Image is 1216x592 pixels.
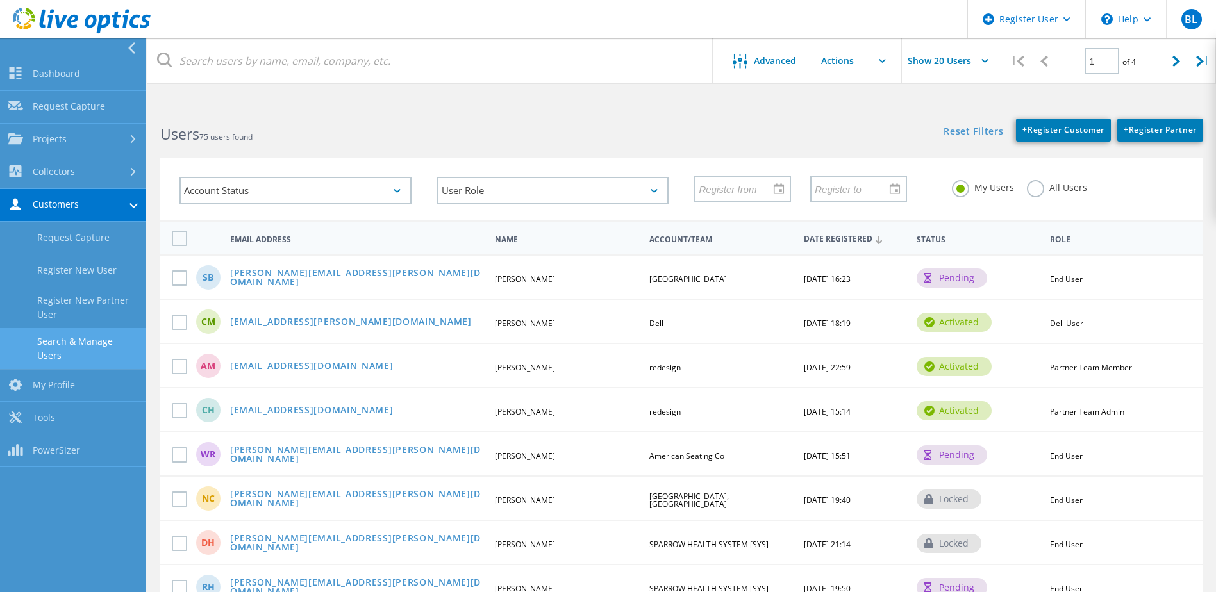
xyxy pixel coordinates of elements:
[812,176,897,201] input: Register to
[917,401,992,420] div: activated
[649,491,729,509] span: [GEOGRAPHIC_DATA], [GEOGRAPHIC_DATA]
[1050,274,1083,284] span: End User
[230,445,484,465] a: [PERSON_NAME][EMAIL_ADDRESS][PERSON_NAME][DOMAIN_NAME]
[1050,539,1083,550] span: End User
[917,268,987,288] div: pending
[202,406,215,415] span: CH
[804,495,851,506] span: [DATE] 19:40
[495,274,555,284] span: [PERSON_NAME]
[147,38,713,83] input: Search users by name, email, company, etc.
[754,56,796,65] span: Advanced
[1050,406,1124,417] span: Partner Team Admin
[1124,124,1129,135] b: +
[649,236,793,243] span: Account/Team
[649,318,663,329] span: Dell
[804,274,851,284] span: [DATE] 16:23
[495,539,555,550] span: [PERSON_NAME]
[1190,38,1216,84] div: |
[649,539,769,550] span: SPARROW HEALTH SYSTEM [SYS]
[917,236,1040,243] span: Status
[1122,56,1136,67] span: of 4
[917,489,981,509] div: locked
[230,406,394,416] a: [EMAIL_ADDRESS][DOMAIN_NAME]
[952,180,1014,192] label: My Users
[804,450,851,461] span: [DATE] 15:51
[495,495,555,506] span: [PERSON_NAME]
[1101,13,1113,25] svg: \n
[944,127,1003,138] a: Reset Filters
[201,538,215,547] span: DH
[230,489,484,509] a: [PERSON_NAME][EMAIL_ADDRESS][PERSON_NAME][DOMAIN_NAME]
[230,534,484,554] a: [PERSON_NAME][EMAIL_ADDRESS][PERSON_NAME][DOMAIN_NAME]
[1004,38,1031,84] div: |
[917,534,981,553] div: locked
[495,236,638,243] span: Name
[1050,318,1083,329] span: Dell User
[1050,362,1132,373] span: Partner Team Member
[199,131,253,142] span: 75 users found
[495,318,555,329] span: [PERSON_NAME]
[495,450,555,461] span: [PERSON_NAME]
[1027,180,1087,192] label: All Users
[1050,450,1083,461] span: End User
[804,539,851,550] span: [DATE] 21:14
[1050,236,1183,243] span: Role
[649,450,724,461] span: American Seating Co
[649,362,681,373] span: redesign
[230,317,472,328] a: [EMAIL_ADDRESS][PERSON_NAME][DOMAIN_NAME]
[1016,119,1111,142] a: +Register Customer
[917,357,992,376] div: activated
[437,177,669,204] div: User Role
[649,274,727,284] span: [GEOGRAPHIC_DATA]
[201,361,215,370] span: AM
[1117,119,1203,142] a: +Register Partner
[1124,124,1197,135] span: Register Partner
[13,27,151,36] a: Live Optics Dashboard
[230,268,484,288] a: [PERSON_NAME][EMAIL_ADDRESS][PERSON_NAME][DOMAIN_NAME]
[202,494,215,503] span: NC
[495,406,555,417] span: [PERSON_NAME]
[1022,124,1028,135] b: +
[230,236,484,243] span: Email Address
[804,235,906,243] span: Date Registered
[917,445,987,465] div: pending
[1050,495,1083,506] span: End User
[160,124,199,144] b: Users
[201,317,215,326] span: CM
[230,361,394,372] a: [EMAIL_ADDRESS][DOMAIN_NAME]
[649,406,681,417] span: redesign
[202,582,215,591] span: RH
[804,362,851,373] span: [DATE] 22:59
[804,318,851,329] span: [DATE] 18:19
[203,273,213,282] span: SB
[804,406,851,417] span: [DATE] 15:14
[695,176,781,201] input: Register from
[1185,14,1197,24] span: BL
[495,362,555,373] span: [PERSON_NAME]
[201,450,215,459] span: WR
[1022,124,1104,135] span: Register Customer
[179,177,412,204] div: Account Status
[917,313,992,332] div: activated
